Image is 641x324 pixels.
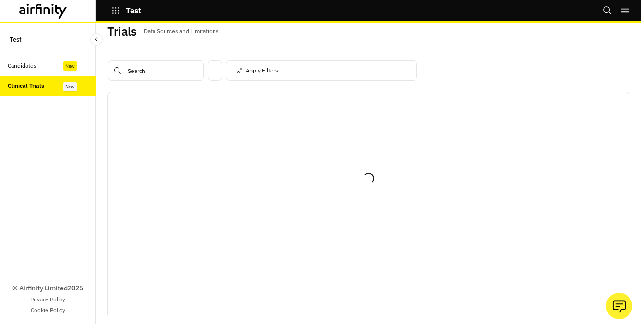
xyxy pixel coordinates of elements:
div: New [63,82,77,91]
div: Clinical Trials [8,82,44,90]
a: Privacy Policy [30,295,65,304]
p: © Airfinity Limited 2025 [12,283,83,293]
a: Cookie Policy [31,306,65,314]
button: Ask our analysts [606,293,632,319]
div: New [63,61,77,71]
p: Data Sources and Limitations [144,26,219,36]
p: Test [10,31,22,48]
button: Test [111,2,141,19]
h2: Trials [107,24,136,38]
p: Test [126,6,141,15]
button: Close Sidebar [90,33,103,46]
input: Search [108,60,204,81]
button: Apply Filters [236,63,278,78]
button: Search [603,2,612,19]
div: Candidates [8,61,36,70]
